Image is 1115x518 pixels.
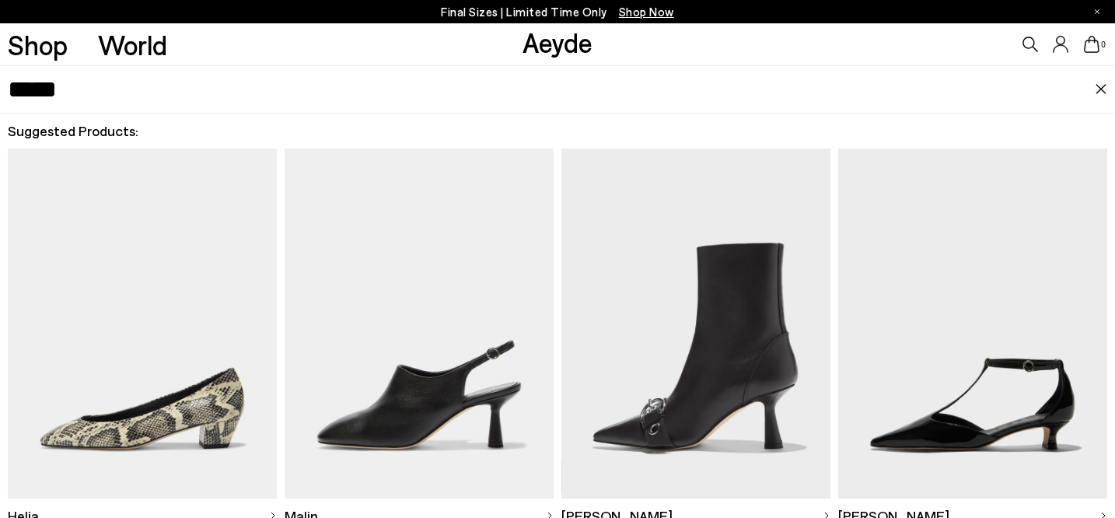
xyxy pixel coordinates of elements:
img: Descriptive text [561,149,830,499]
a: 0 [1084,36,1099,53]
img: Descriptive text [285,149,554,499]
img: Descriptive text [8,149,277,499]
span: 0 [1099,40,1107,49]
a: Shop [8,31,68,58]
span: Navigate to /collections/ss25-final-sizes [619,5,674,19]
a: World [98,31,167,58]
a: Aeyde [523,26,592,58]
img: Descriptive text [838,149,1107,499]
h2: Suggested Products: [8,121,1107,141]
p: Final Sizes | Limited Time Only [441,2,674,22]
img: close.svg [1095,84,1107,95]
